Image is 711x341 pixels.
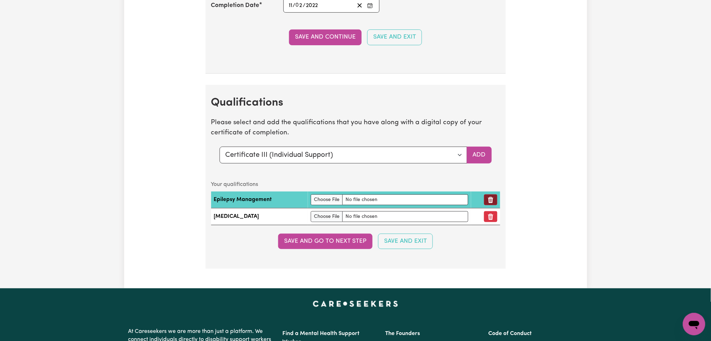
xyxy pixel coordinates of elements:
[484,194,497,205] button: Remove qualification
[467,147,492,163] button: Add selected qualification
[385,331,420,336] a: The Founders
[293,2,296,9] span: /
[211,208,308,225] td: [MEDICAL_DATA]
[306,1,318,10] input: ----
[378,234,433,249] button: Save and Exit
[313,301,398,307] a: Careseekers home page
[354,1,365,10] button: Clear date
[484,211,497,222] button: Remove qualification
[296,1,303,10] input: --
[211,118,500,138] p: Please select and add the qualifications that you have along with a digital copy of your certific...
[211,178,500,192] caption: Your qualifications
[211,192,308,208] td: Epilepsy Management
[289,29,362,45] button: Save and Continue
[365,1,375,10] button: Enter the Completion Date of your CPR Course
[367,29,422,45] button: Save and Exit
[488,331,532,336] a: Code of Conduct
[289,1,293,10] input: --
[303,2,306,9] span: /
[211,96,500,109] h2: Qualifications
[296,3,299,8] span: 0
[278,234,373,249] button: Save and go to next step
[211,1,260,10] label: Completion Date
[683,313,705,335] iframe: Button to launch messaging window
